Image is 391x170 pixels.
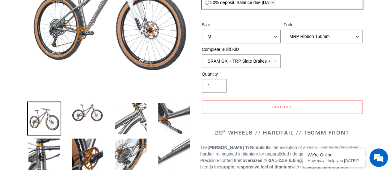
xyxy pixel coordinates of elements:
strong: oversized Ti-3AL-2.5V tubing [242,158,302,163]
img: Load image into Gallery viewer, TI NIMBLE 9 [70,102,104,123]
label: Quantity [202,71,281,77]
button: Sold out [202,100,363,114]
strong: [PERSON_NAME] Ti Nimble 9 [208,145,268,150]
label: Complete Build Kits [202,46,281,53]
span: 29" WHEELS // HARDTAIL // 150MM FRONT [215,129,349,136]
p: How may I help you today? [308,158,360,163]
img: Load image into Gallery viewer, TI NIMBLE 9 [27,102,61,135]
div: We're Online! [308,152,360,157]
img: Load image into Gallery viewer, TI NIMBLE 9 [157,102,191,135]
label: Fork [284,22,363,28]
label: Size [202,22,281,28]
span: Sold out [272,105,292,109]
img: Load image into Gallery viewer, TI NIMBLE 9 [114,102,148,135]
strong: supple, responsive feel of titanium [220,164,291,169]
